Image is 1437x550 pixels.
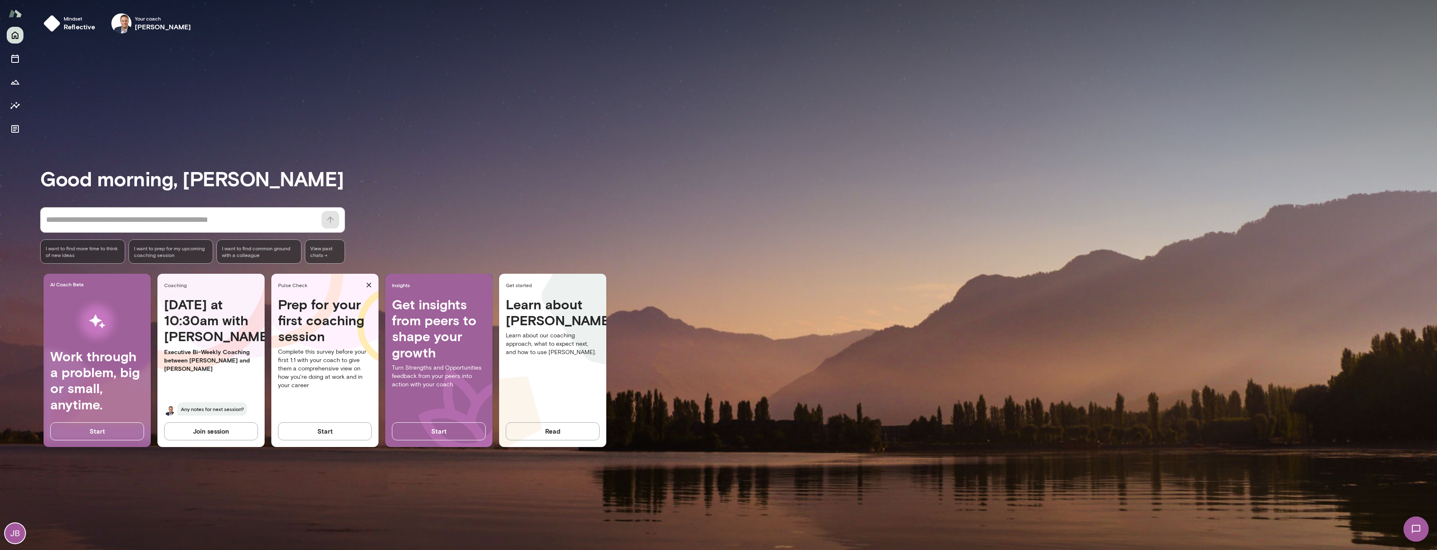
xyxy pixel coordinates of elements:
[44,15,60,32] img: mindset
[40,239,125,264] div: I want to find more time to think of new ideas
[216,239,301,264] div: I want to find common ground with a colleague
[392,296,486,361] h4: Get insights from peers to shape your growth
[46,245,120,258] span: I want to find more time to think of new ideas
[164,422,258,440] button: Join session
[506,422,600,440] button: Read
[164,296,258,344] h4: [DATE] at 10:30am with [PERSON_NAME]
[278,296,372,344] h4: Prep for your first coaching session
[64,22,95,32] h6: reflective
[7,50,23,67] button: Sessions
[50,281,147,288] span: AI Coach Beta
[64,15,95,22] span: Mindset
[164,282,261,288] span: Coaching
[129,239,214,264] div: I want to prep for my upcoming coaching session
[506,332,600,357] p: Learn about our coaching approach, what to expect next, and how to use [PERSON_NAME].
[392,282,489,288] span: Insights
[392,422,486,440] button: Start
[40,10,102,37] button: Mindsetreflective
[164,406,174,416] img: Jon
[135,15,191,22] span: Your coach
[506,282,603,288] span: Get started
[164,348,258,373] p: Executive Bi-Weekly Coaching between [PERSON_NAME] and [PERSON_NAME]
[392,364,486,389] p: Turn Strengths and Opportunities feedback from your peers into action with your coach.
[7,74,23,90] button: Growth Plan
[178,402,247,416] span: Any notes for next session?
[5,523,25,543] div: JB
[278,422,372,440] button: Start
[106,10,197,37] div: Jon FraserYour coach[PERSON_NAME]
[60,295,134,348] img: AI Workflows
[40,167,1437,190] h3: Good morning, [PERSON_NAME]
[278,282,363,288] span: Pulse Check
[50,348,144,413] h4: Work through a problem, big or small, anytime.
[222,245,296,258] span: I want to find common ground with a colleague
[7,27,23,44] button: Home
[135,22,191,32] h6: [PERSON_NAME]
[134,245,208,258] span: I want to prep for my upcoming coaching session
[8,5,22,21] img: Mento
[7,121,23,137] button: Documents
[111,13,131,33] img: Jon Fraser
[50,422,144,440] button: Start
[7,97,23,114] button: Insights
[305,239,345,264] span: View past chats ->
[506,296,600,329] h4: Learn about [PERSON_NAME]
[278,348,372,390] p: Complete this survey before your first 1:1 with your coach to give them a comprehensive view on h...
